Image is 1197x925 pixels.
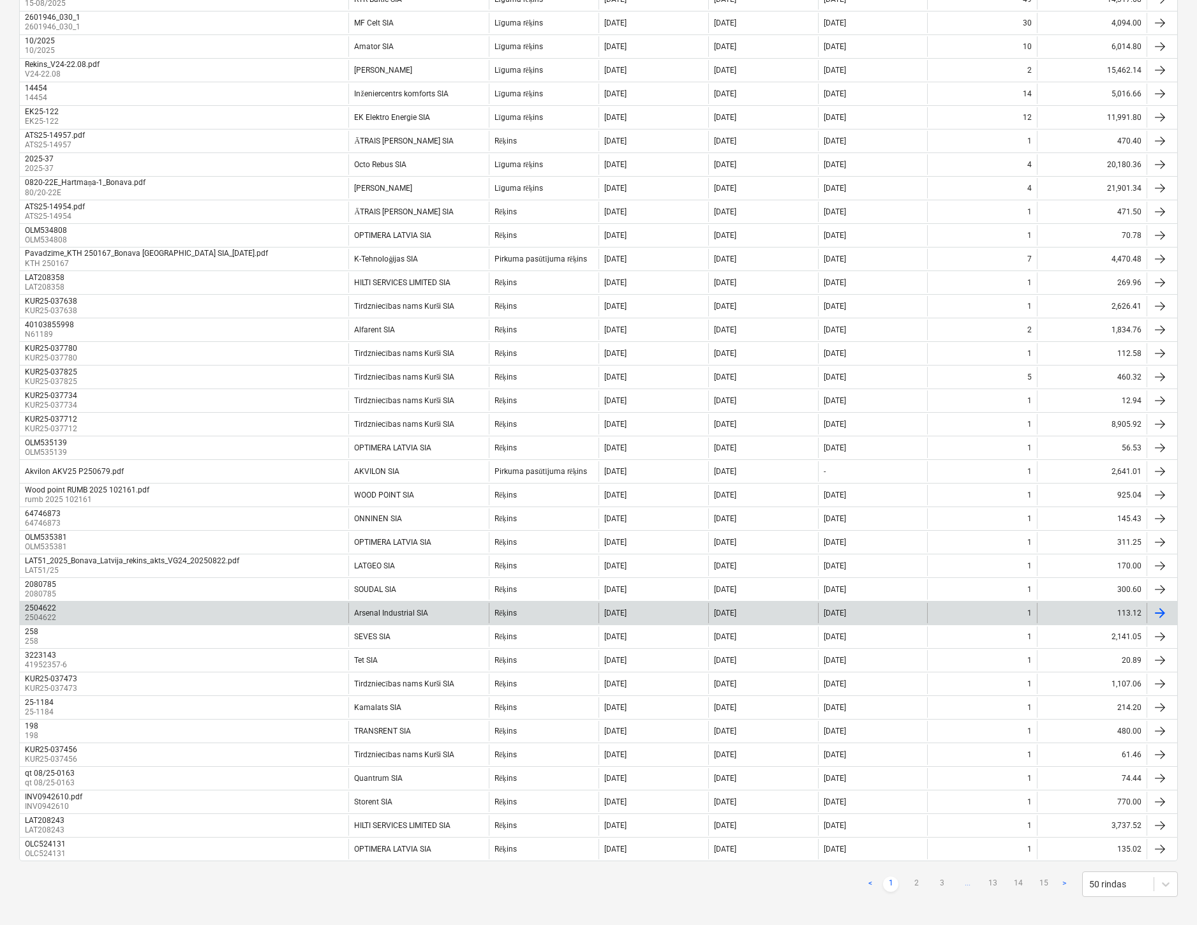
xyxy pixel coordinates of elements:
div: ĀTRAIS [PERSON_NAME] SIA [354,137,454,146]
a: Page 2 [909,877,924,892]
div: ATS25-14954.pdf [25,202,85,211]
div: 1 [1027,632,1032,641]
div: [DATE] [604,373,627,381]
div: [DATE] [604,420,627,429]
div: [DATE] [604,538,627,547]
div: 3,737.52 [1037,815,1147,836]
div: 198 [25,722,38,730]
div: [DATE] [714,443,736,452]
div: 20.89 [1037,650,1147,670]
div: Līguma rēķins [494,160,543,170]
div: Līguma rēķins [494,184,543,193]
div: [DATE] [824,396,846,405]
div: LATGEO SIA [354,561,395,570]
div: [DATE] [714,538,736,547]
div: [DATE] [604,679,627,688]
div: Tirdzniecības nams Kurši SIA [354,302,454,311]
div: [DATE] [714,609,736,618]
div: 40103855998 [25,320,74,329]
div: [DATE] [824,538,846,547]
p: OLM535381 [25,542,70,552]
div: KUR25-037473 [25,674,77,683]
div: 1 [1027,727,1032,736]
div: [DATE] [714,585,736,594]
div: ONNINEN SIA [354,514,402,523]
div: Rēķins [494,679,516,689]
div: 258 [25,627,38,636]
div: [DATE] [604,349,627,358]
div: 1,834.76 [1037,320,1147,340]
p: KUR25-037734 [25,400,80,411]
div: Arsenal Industrial SIA [354,609,428,618]
div: [DATE] [714,396,736,405]
div: [DATE] [824,679,846,688]
div: [DATE] [714,727,736,736]
div: Rēķins [494,727,516,736]
div: Rēķins [494,656,516,665]
div: 5 [1027,373,1032,381]
div: KUR25-037734 [25,391,77,400]
div: [DATE] [714,561,736,570]
p: KUR25-037780 [25,353,80,364]
p: OLM534808 [25,235,70,246]
div: EK Elektro Energie SIA [354,113,430,122]
div: [DATE] [604,66,627,75]
div: 8,905.92 [1037,414,1147,434]
div: [DATE] [604,491,627,500]
a: ... [960,877,975,892]
div: 14454 [25,84,47,93]
div: [DATE] [824,703,846,712]
p: V24-22.08 [25,69,102,80]
div: [DATE] [714,750,736,759]
div: OPTIMERA LATVIA SIA [354,538,431,547]
div: Līguma rēķins [494,66,543,75]
div: Rekins_V24-22.08.pdf [25,60,100,69]
div: 11,991.80 [1037,107,1147,128]
div: [DATE] [604,42,627,51]
div: [DATE] [714,632,736,641]
div: 1 [1027,467,1032,476]
div: [DATE] [824,137,846,145]
div: [DATE] [714,349,736,358]
div: 10 [1023,42,1032,51]
p: 64746873 [25,518,63,529]
div: Rēķins [494,443,516,453]
div: [DATE] [824,514,846,523]
div: Līguma rēķins [494,89,543,99]
div: [DATE] [824,302,846,311]
div: 2 [1027,66,1032,75]
div: [DATE] [714,679,736,688]
div: [DATE] [824,443,846,452]
div: 15,462.14 [1037,60,1147,80]
div: Rēķins [494,632,516,642]
div: [PERSON_NAME] [354,66,412,75]
div: [DATE] [714,184,736,193]
div: 30 [1023,18,1032,27]
a: Next page [1057,877,1072,892]
div: Līguma rēķins [494,113,543,122]
div: Rēķins [494,420,516,429]
div: 4,094.00 [1037,13,1147,33]
div: [DATE] [824,184,846,193]
div: [DATE] [714,302,736,311]
div: OPTIMERA LATVIA SIA [354,231,431,240]
div: LAT51_2025_Bonava_Latvija_rekins_akts_VG24_20250822.pdf [25,556,239,565]
div: AKVILON SIA [354,467,399,476]
div: [DATE] [714,656,736,665]
div: [DATE] [604,255,627,263]
div: 300.60 [1037,579,1147,600]
div: KUR25-037780 [25,344,77,353]
div: TRANSRENT SIA [354,727,411,736]
div: 1 [1027,278,1032,287]
div: 470.40 [1037,131,1147,151]
div: ATS25-14957.pdf [25,131,85,140]
div: [DATE] [824,632,846,641]
div: [DATE] [604,302,627,311]
div: 1 [1027,349,1032,358]
div: 145.43 [1037,508,1147,529]
div: [DATE] [824,373,846,381]
p: 2601946_030_1 [25,22,83,33]
div: 2601946_030_1 [25,13,80,22]
a: Page 13 [985,877,1000,892]
div: Līguma rēķins [494,18,543,28]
